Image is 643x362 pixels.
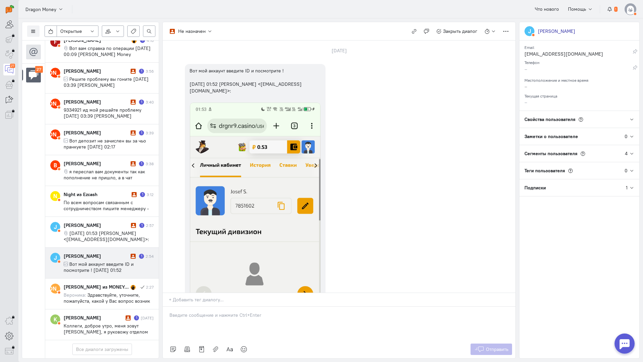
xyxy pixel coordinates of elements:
[134,315,139,320] div: Есть неотвеченное сообщение пользователя
[126,315,131,320] i: Диалог не разобран
[524,51,633,59] div: [EMAIL_ADDRESS][DOMAIN_NAME]
[33,69,77,76] text: [PERSON_NAME]
[54,223,57,230] text: J
[625,133,628,140] div: 0
[131,100,136,105] i: Диалог не разобран
[146,223,154,228] div: 2:57
[146,68,154,74] div: 3:56
[35,66,43,73] div: 27
[54,38,57,45] text: F
[33,131,77,138] text: [PERSON_NAME]
[54,162,57,169] text: В
[625,167,628,174] div: 0
[146,130,154,136] div: 3:39
[535,6,559,12] span: Что нового
[524,92,634,99] div: Текущая страница
[524,168,565,174] span: Теги пользователя
[64,129,129,136] div: [PERSON_NAME]
[10,64,15,68] div: 27
[524,66,633,74] div: –
[64,261,146,285] span: Вот мой аккаунт введите ID и посмотрите ! [DATE] 01:52 [PERSON_NAME] <[EMAIL_ADDRESS][DOMAIN_NAME]>:
[6,5,14,13] img: carrot-quest.svg
[64,292,150,310] span: Здравствуйте, уточните, пожалуйста, какой у Вас вопрос возник по нашему проекту?
[54,254,57,261] text: J
[25,6,56,13] span: Dragon Money
[132,192,137,197] i: Диалог не разобран
[614,7,618,12] span: 1
[190,67,321,94] div: Вот мой аккаунт введите ID и посмотрите ! [DATE] 01:52 [PERSON_NAME] <[EMAIL_ADDRESS][DOMAIN_NAME]>:
[131,285,136,290] img: Вероника
[528,27,531,35] text: J
[538,28,575,35] div: [PERSON_NAME]
[146,253,154,259] div: 2:54
[72,344,132,355] button: Все диалоги загружены
[64,253,129,259] div: [PERSON_NAME]
[33,285,77,292] text: [PERSON_NAME]
[64,107,149,125] span: 9334921 ид мой решайте проблему [DATE] 03:39 [PERSON_NAME] <[EMAIL_ADDRESS][DOMAIN_NAME]>:
[486,346,508,352] span: Отправить
[64,99,129,105] div: [PERSON_NAME]
[60,28,82,35] span: Открытые
[131,69,136,74] i: Диалог не разобран
[568,6,586,12] span: Помощь
[64,160,129,167] div: [PERSON_NAME]
[131,161,136,166] i: Диалог не разобран
[53,192,57,199] text: N
[139,161,144,166] div: Есть неотвеченное сообщение пользователя
[64,76,149,94] span: Решите проблему вы гоните [DATE] 03:39 [PERSON_NAME] <[EMAIL_ADDRESS][DOMAIN_NAME]>:
[166,25,216,37] button: Не назначен
[603,3,621,15] button: 1
[471,344,512,355] button: Отправить
[139,69,144,74] div: Есть неотвеченное сообщение пользователя
[64,138,146,168] span: Вот депозит не зачислен вы за чьо пранкуете [DATE] 02:17 [PERSON_NAME] Dragon Money <[PERSON_NAME...
[146,284,154,290] div: 2:27
[324,46,354,55] div: [DATE]
[22,3,67,15] button: Dragon Money
[139,223,144,228] div: Есть неотвеченное сообщение пользователя
[33,100,77,107] text: [PERSON_NAME]
[139,130,144,135] div: Есть неотвеченное сообщение пользователя
[146,99,154,105] div: 3:40
[140,192,145,197] div: Есть неотвеченное сообщение пользователя
[131,223,136,228] i: Диалог не разобран
[132,38,137,43] img: Мишель
[147,192,154,197] div: 3:12
[524,43,534,50] small: Email
[519,179,626,196] div: Подписки
[54,316,57,323] text: K
[524,116,575,122] span: Свойства пользователя
[564,3,597,15] button: Помощь
[433,25,481,37] button: Закрыть диалог
[519,128,625,145] div: Заметки о пользователе
[139,285,144,290] i: Сообщение отправлено
[64,191,130,198] div: Night из Ezcash
[64,230,149,242] span: [DATE] 01:53 [PERSON_NAME] <[EMAIL_ADDRESS][DOMAIN_NAME]>:
[178,28,206,35] div: Не назначен
[146,161,154,167] div: 3:38
[64,199,149,218] span: По всем вопросам связанным с сотрудничеством пишите менеджеру - [URL][DOMAIN_NAME]
[64,284,129,290] div: [PERSON_NAME] из MONEY-X
[524,99,527,105] span: –
[531,3,563,15] a: Что нового
[141,315,154,321] div: [DATE]
[57,25,98,37] button: Открытые
[524,58,540,65] small: Телефон
[131,254,136,259] i: Диалог не разобран
[625,3,636,15] img: default-v4.png
[64,314,124,321] div: [PERSON_NAME]
[64,292,86,298] span: Вероника:
[443,28,477,34] span: Закрыть диалог
[524,83,527,89] span: –
[3,64,15,75] a: 27
[64,45,151,63] span: Вот вам справка по операции [DATE] 00:09 [PERSON_NAME] Money <[EMAIL_ADDRESS][DOMAIN_NAME]>:
[139,254,144,259] div: Есть неотвеченное сообщение пользователя
[131,130,136,135] i: Диалог не разобран
[524,150,577,157] span: Сегменты пользователя
[524,76,634,83] div: Местоположение и местное время
[64,169,150,211] span: я переслал вам документы так как пополнение не пришло, а в чат поддержки не могу зайти. -- Отправ...
[626,184,628,191] div: 1
[625,150,628,157] div: 4
[139,100,144,105] div: Есть неотвеченное сообщение пользователя
[64,222,129,229] div: [PERSON_NAME]
[64,68,129,74] div: [PERSON_NAME]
